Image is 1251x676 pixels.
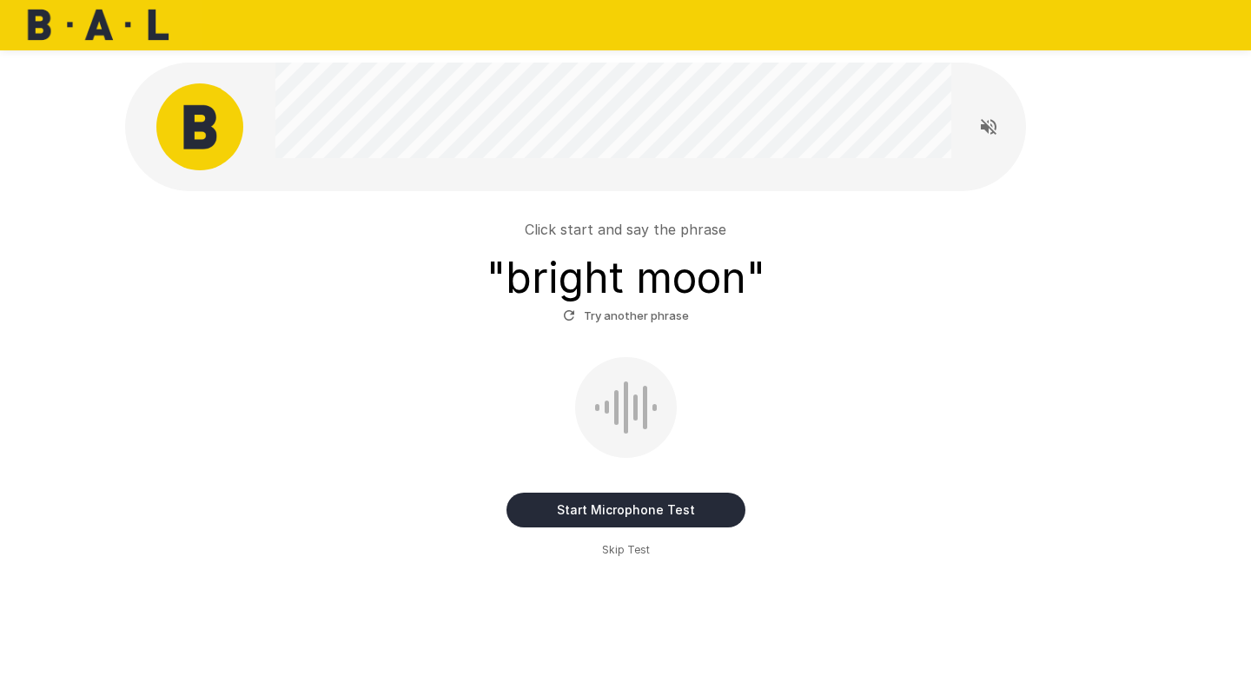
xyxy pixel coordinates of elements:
[156,83,243,170] img: bal_avatar.png
[506,493,745,527] button: Start Microphone Test
[602,541,650,559] span: Skip Test
[971,109,1006,144] button: Read questions aloud
[486,254,765,302] h3: " bright moon "
[559,302,693,329] button: Try another phrase
[525,219,726,240] p: Click start and say the phrase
